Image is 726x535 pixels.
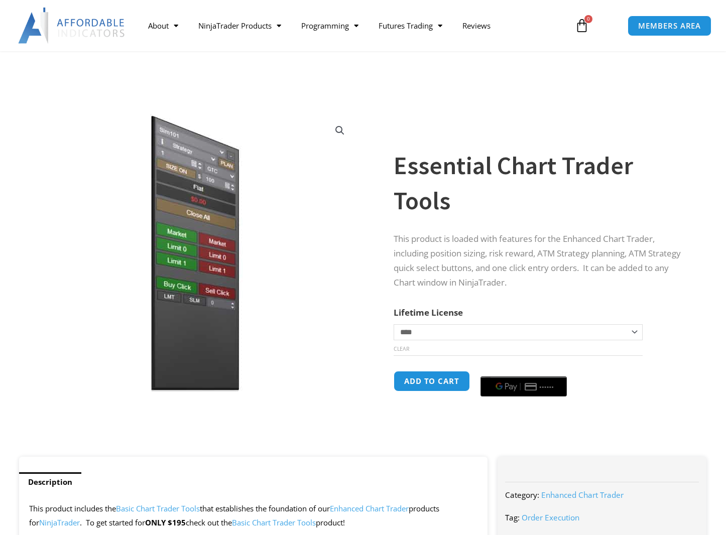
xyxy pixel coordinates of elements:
a: Enhanced Chart Trader [330,503,409,513]
a: About [138,14,188,37]
a: NinjaTrader [39,517,80,527]
a: Basic Chart Trader Tools [232,517,316,527]
a: Programming [291,14,369,37]
a: Order Execution [522,512,579,522]
strong: ONLY $195 [145,517,186,527]
a: View full-screen image gallery [331,121,349,140]
text: •••••• [540,383,555,390]
button: Add to cart [394,371,470,391]
a: Clear options [394,345,409,352]
nav: Menu [138,14,566,37]
img: LogoAI | Affordable Indicators – NinjaTrader [18,8,126,44]
p: This product includes the that establishes the foundation of our products for . To get started for [29,502,477,530]
span: check out the product! [186,517,345,527]
button: Buy with GPay [480,376,567,396]
a: Description [19,472,81,492]
label: Lifetime License [394,307,463,318]
span: 0 [584,15,592,23]
span: Tag: [505,512,520,522]
p: This product is loaded with features for the Enhanced Chart Trader, including position sizing, ri... [394,232,687,290]
a: 0 [560,11,604,40]
a: Basic Chart Trader Tools [116,503,200,513]
a: NinjaTrader Products [188,14,291,37]
a: MEMBERS AREA [628,16,711,36]
span: MEMBERS AREA [638,22,701,30]
iframe: Secure payment input frame [478,369,569,370]
a: Reviews [452,14,501,37]
img: Essential Chart Trader Tools [34,114,356,391]
a: Futures Trading [369,14,452,37]
h1: Essential Chart Trader Tools [394,148,687,218]
a: Enhanced Chart Trader [541,490,624,500]
span: Category: [505,490,539,500]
